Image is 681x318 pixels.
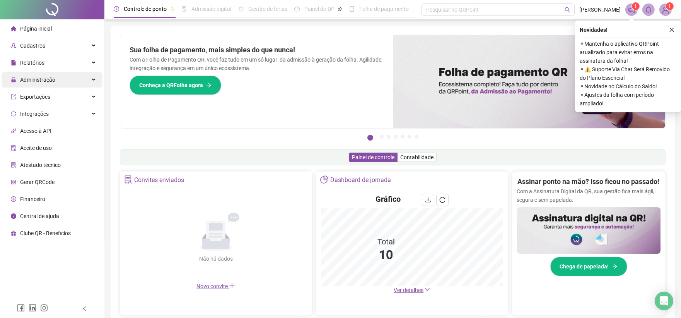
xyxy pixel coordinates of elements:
[580,26,608,34] span: Novidades !
[565,7,570,13] span: search
[400,154,434,160] span: Contabilidade
[338,7,342,12] span: pushpin
[206,83,212,88] span: arrow-right
[11,60,16,65] span: file
[124,175,132,184] span: solution
[238,6,244,12] span: sun
[114,6,119,12] span: clock-circle
[393,35,666,128] img: banner%2F8d14a306-6205-4263-8e5b-06e9a85ad873.png
[660,4,671,15] img: 65304
[655,292,673,310] div: Open Intercom Messenger
[375,194,401,205] h4: Gráfico
[181,6,187,12] span: file-done
[380,135,384,139] button: 2
[359,6,409,12] span: Folha de pagamento
[11,43,16,48] span: user-add
[550,257,627,276] button: Chega de papelada!
[170,7,174,12] span: pushpin
[666,2,674,10] sup: Atualize o seu contato no menu Meus Dados
[635,3,637,9] span: 1
[130,76,221,95] button: Conheça a QRFolha agora
[517,207,661,254] img: banner%2F02c71560-61a6-44d4-94b9-c8ab97240462.png
[29,304,36,312] span: linkedin
[11,94,16,100] span: export
[180,254,251,263] div: Não há dados
[518,176,660,187] h2: Assinar ponto na mão? Isso ficou no passado!
[330,174,391,187] div: Dashboard de jornada
[11,26,16,31] span: home
[349,6,355,12] span: book
[669,27,674,33] span: close
[82,306,87,311] span: left
[20,43,45,49] span: Cadastros
[20,111,49,117] span: Integrações
[645,6,652,13] span: bell
[11,230,16,236] span: gift
[612,264,618,269] span: arrow-right
[669,3,671,9] span: 1
[580,65,676,82] span: ⚬ ⚠️ Suporte Via Chat Será Removido do Plano Essencial
[425,197,431,203] span: download
[11,213,16,219] span: info-circle
[20,196,45,202] span: Financeiro
[439,197,445,203] span: reload
[134,174,184,187] div: Convites enviados
[415,135,418,139] button: 7
[304,6,335,12] span: Painel do DP
[20,94,50,100] span: Exportações
[20,162,61,168] span: Atestado técnico
[229,283,235,289] span: plus
[11,145,16,151] span: audit
[294,6,300,12] span: dashboard
[632,2,640,10] sup: 1
[124,6,167,12] span: Controle de ponto
[130,45,384,55] h2: Sua folha de pagamento, mais simples do que nunca!
[394,287,430,293] a: Ver detalhes down
[367,135,373,141] button: 1
[11,179,16,185] span: qrcode
[130,55,384,72] p: Com a Folha de Pagamento QR, você faz tudo em um só lugar: da admissão à geração da folha. Agilid...
[11,196,16,202] span: dollar
[352,154,394,160] span: Painel de controle
[20,26,52,32] span: Página inicial
[579,5,621,14] span: [PERSON_NAME]
[20,230,71,236] span: Clube QR - Beneficios
[560,262,609,271] span: Chega de papelada!
[628,6,635,13] span: notification
[580,40,676,65] span: ⚬ Mantenha o aplicativo QRPoint atualizado para evitar erros na assinatura da folha!
[191,6,231,12] span: Admissão digital
[40,304,48,312] span: instagram
[17,304,25,312] span: facebook
[320,175,328,184] span: pie-chart
[11,128,16,134] span: api
[139,81,203,89] span: Conheça a QRFolha agora
[20,179,55,185] span: Gerar QRCode
[580,82,676,91] span: ⚬ Novidade no Cálculo do Saldo!
[408,135,411,139] button: 6
[517,187,661,204] p: Com a Assinatura Digital da QR, sua gestão fica mais ágil, segura e sem papelada.
[20,213,59,219] span: Central de ajuda
[401,135,405,139] button: 5
[394,287,423,293] span: Ver detalhes
[11,162,16,168] span: solution
[11,77,16,83] span: lock
[387,135,391,139] button: 3
[394,135,398,139] button: 4
[248,6,287,12] span: Gestão de férias
[580,91,676,108] span: ⚬ Ajustes da folha com período ampliado!
[20,60,44,66] span: Relatórios
[425,287,430,292] span: down
[20,128,51,134] span: Acesso à API
[196,283,235,289] span: Novo convite
[20,145,52,151] span: Aceite de uso
[11,111,16,117] span: sync
[20,77,55,83] span: Administração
